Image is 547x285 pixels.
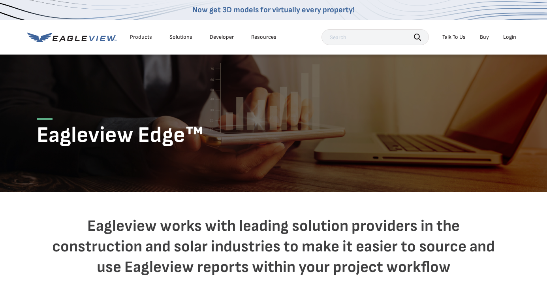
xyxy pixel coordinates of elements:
[130,34,152,41] div: Products
[49,216,499,277] h4: Eagleview works with leading solution providers in the construction and solar industries to make ...
[321,29,429,45] input: Search
[480,34,489,41] a: Buy
[192,5,355,15] a: Now get 3D models for virtually every property!
[503,34,516,41] div: Login
[210,34,234,41] a: Developer
[37,118,511,149] h1: Eagleview Edge™
[169,34,192,41] div: Solutions
[442,34,466,41] div: Talk To Us
[251,34,276,41] div: Resources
